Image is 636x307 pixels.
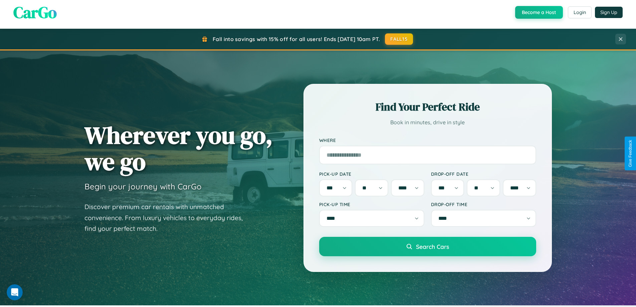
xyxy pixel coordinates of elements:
label: Pick-up Date [319,171,424,177]
button: Login [568,6,592,18]
p: Book in minutes, drive in style [319,118,536,127]
h2: Find Your Perfect Ride [319,100,536,114]
span: Fall into savings with 15% off for all users! Ends [DATE] 10am PT. [213,36,380,42]
label: Drop-off Time [431,201,536,207]
button: Search Cars [319,237,536,256]
p: Discover premium car rentals with unmatched convenience. From luxury vehicles to everyday rides, ... [84,201,251,234]
button: Become a Host [515,6,563,19]
label: Drop-off Date [431,171,536,177]
label: Pick-up Time [319,201,424,207]
h1: Wherever you go, we go [84,122,273,175]
button: FALL15 [385,33,413,45]
div: Give Feedback [628,140,633,167]
label: Where [319,137,536,143]
button: Sign Up [595,7,623,18]
h3: Begin your journey with CarGo [84,181,202,191]
span: CarGo [13,1,57,23]
iframe: Intercom live chat [7,284,23,300]
span: Search Cars [416,243,449,250]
